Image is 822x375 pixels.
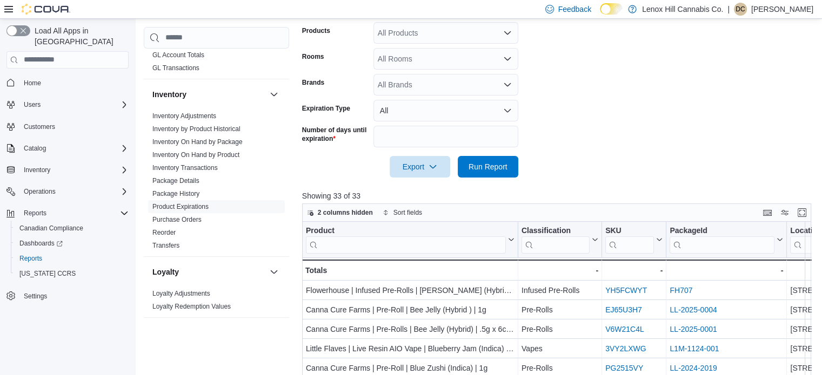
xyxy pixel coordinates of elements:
[11,251,133,266] button: Reports
[670,226,783,253] button: PackageId
[796,206,808,219] button: Enter fullscreen
[268,265,280,278] button: Loyalty
[15,267,80,280] a: [US_STATE] CCRS
[2,141,133,156] button: Catalog
[24,292,47,301] span: Settings
[15,252,46,265] a: Reports
[19,207,51,220] button: Reports
[152,303,231,310] a: Loyalty Redemption Values
[19,120,59,133] a: Customers
[734,3,747,16] div: Dominick Cuffaro
[378,206,426,219] button: Sort fields
[24,122,55,131] span: Customers
[24,100,41,109] span: Users
[390,156,450,178] button: Export
[558,4,591,15] span: Feedback
[605,286,647,295] a: YH5FCWYT
[144,110,289,256] div: Inventory
[396,156,444,178] span: Export
[152,164,218,172] a: Inventory Transactions
[152,215,202,224] span: Purchase Orders
[30,25,129,47] span: Load All Apps in [GEOGRAPHIC_DATA]
[24,144,46,153] span: Catalog
[152,138,243,146] a: Inventory On Hand by Package
[522,226,598,253] button: Classification
[19,77,45,90] a: Home
[152,125,240,133] span: Inventory by Product Historical
[19,269,76,278] span: [US_STATE] CCRS
[2,184,133,199] button: Operations
[152,242,179,249] a: Transfers
[152,51,204,59] span: GL Account Totals
[15,222,88,235] a: Canadian Compliance
[600,3,623,15] input: Dark Mode
[19,207,129,220] span: Reports
[152,289,210,298] span: Loyalty Adjustments
[522,362,598,374] div: Pre-Rolls
[19,120,129,133] span: Customers
[152,228,176,237] span: Reorder
[670,226,774,236] div: PackageId
[19,224,83,233] span: Canadian Compliance
[24,166,50,174] span: Inventory
[11,221,133,236] button: Canadian Compliance
[144,49,289,79] div: Finance
[373,100,518,121] button: All
[22,4,70,15] img: Cova
[19,142,50,155] button: Catalog
[24,79,41,87] span: Home
[152,203,209,210] a: Product Expirations
[268,88,280,101] button: Inventory
[11,236,133,251] a: Dashboards
[522,226,590,236] div: Classification
[15,237,67,250] a: Dashboards
[318,208,373,217] span: 2 columns hidden
[2,75,133,91] button: Home
[305,264,514,277] div: Totals
[144,287,289,317] div: Loyalty
[469,161,507,172] span: Run Report
[152,151,239,159] span: Inventory On Hand by Product
[152,112,216,120] a: Inventory Adjustments
[2,97,133,112] button: Users
[19,142,129,155] span: Catalog
[522,264,598,277] div: -
[152,189,199,198] span: Package History
[15,252,129,265] span: Reports
[670,325,717,333] a: LL-2025-0001
[670,286,692,295] a: FH707
[727,3,730,16] p: |
[522,303,598,316] div: Pre-Rolls
[306,226,506,236] div: Product
[152,89,265,100] button: Inventory
[306,303,514,316] div: Canna Cure Farms | Pre-Roll | Bee Jelly (Hybrid ) | 1g
[605,325,644,333] a: V6W21C4L
[11,266,133,281] button: [US_STATE] CCRS
[19,289,129,302] span: Settings
[2,162,133,178] button: Inventory
[670,264,783,277] div: -
[19,98,45,111] button: Users
[2,206,133,221] button: Reports
[152,177,199,185] a: Package Details
[605,344,646,353] a: 3VY2LXWG
[268,326,280,339] button: OCM
[152,328,170,338] h3: OCM
[302,104,350,113] label: Expiration Type
[19,76,129,90] span: Home
[306,226,514,253] button: Product
[670,364,717,372] a: LL-2024-2019
[152,267,265,277] button: Loyalty
[306,342,514,355] div: Little Flaves | Live Resin AIO Vape | Blueberry Jam (Indica) | 1g
[642,3,723,16] p: Lenox Hill Cannabis Co.
[306,226,506,253] div: Product
[778,206,791,219] button: Display options
[302,52,324,61] label: Rooms
[503,54,512,63] button: Open list of options
[751,3,813,16] p: [PERSON_NAME]
[605,226,654,236] div: SKU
